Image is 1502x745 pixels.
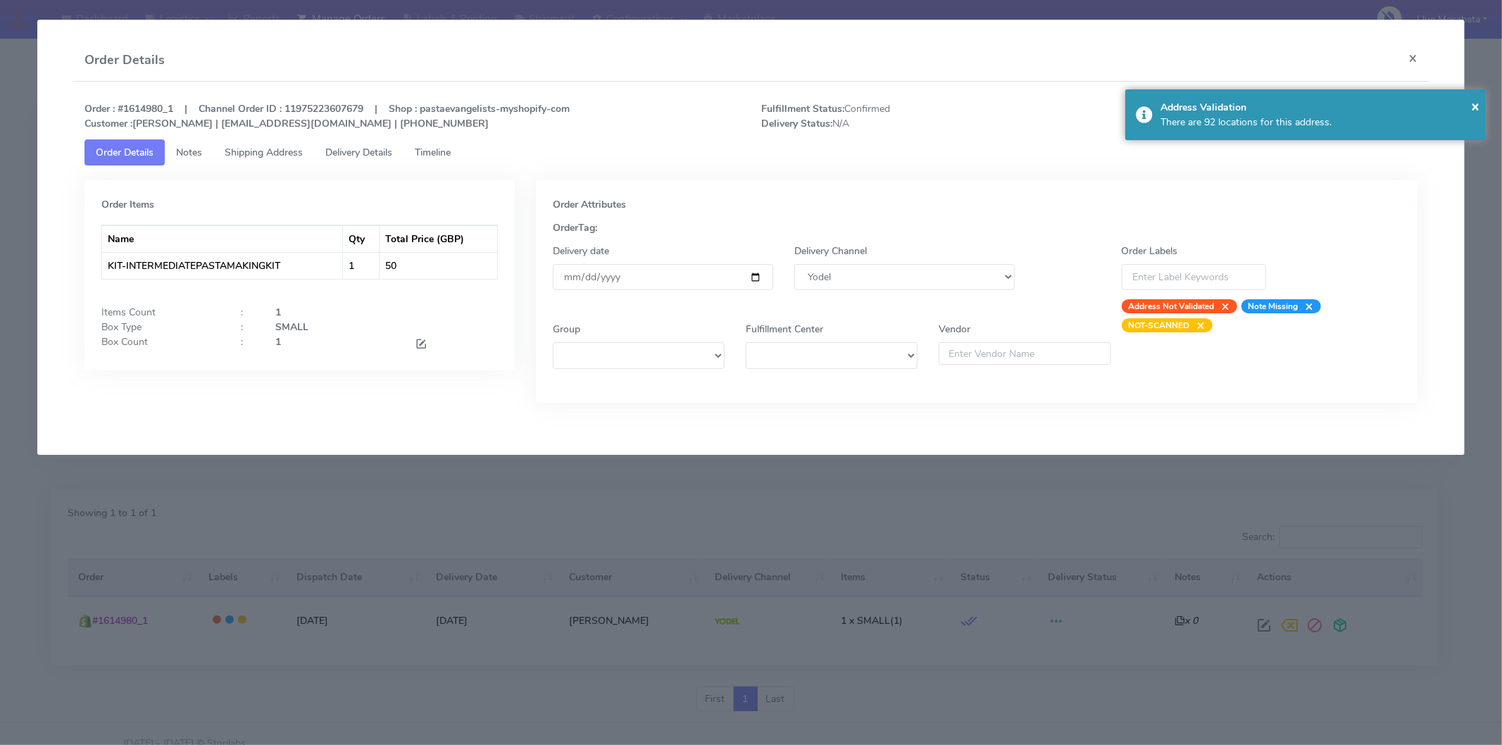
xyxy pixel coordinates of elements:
h4: Order Details [85,51,165,70]
strong: Order Attributes [553,198,626,211]
label: Fulfillment Center [746,322,823,337]
td: KIT-INTERMEDIATEPASTAMAKINGKIT [102,252,343,279]
strong: Delivery Status: [761,117,832,130]
strong: Order Items [101,198,154,211]
div: Box Type [91,320,230,334]
td: 1 [343,252,380,279]
span: Shipping Address [225,146,303,159]
strong: 1 [275,306,281,319]
span: × [1471,96,1479,115]
label: Order Labels [1122,244,1178,258]
button: Close [1471,96,1479,117]
label: Delivery Channel [794,244,867,258]
span: × [1190,318,1206,332]
label: Delivery date [553,244,609,258]
ul: Tabs [85,139,1417,165]
span: × [1298,299,1314,313]
th: Total Price (GBP) [380,225,497,252]
div: Address Validation [1160,100,1475,115]
div: : [230,334,265,353]
strong: OrderTag: [553,221,597,234]
div: There are 92 locations for this address. [1160,115,1475,130]
label: Group [553,322,580,337]
strong: Fulfillment Status: [761,102,844,115]
span: × [1215,299,1230,313]
strong: 1 [275,335,281,349]
strong: Address Not Validated [1129,301,1215,312]
strong: Order : #1614980_1 | Channel Order ID : 11975223607679 | Shop : pastaevangelists-myshopify-com [P... [85,102,570,130]
div: : [230,320,265,334]
strong: Note Missing [1248,301,1298,312]
label: Vendor [939,322,970,337]
span: Timeline [415,146,451,159]
strong: NOT-SCANNED [1129,320,1190,331]
div: : [230,305,265,320]
span: Order Details [96,146,154,159]
span: Notes [176,146,202,159]
th: Qty [343,225,380,252]
td: 50 [380,252,497,279]
strong: SMALL [275,320,308,334]
span: Delivery Details [325,146,392,159]
span: Confirmed N/A [751,101,1089,131]
input: Enter Vendor Name [939,342,1110,365]
th: Name [102,225,343,252]
button: Close [1397,39,1429,77]
strong: Customer : [85,117,132,130]
div: Box Count [91,334,230,353]
div: Items Count [91,305,230,320]
input: Enter Label Keywords [1122,264,1267,290]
